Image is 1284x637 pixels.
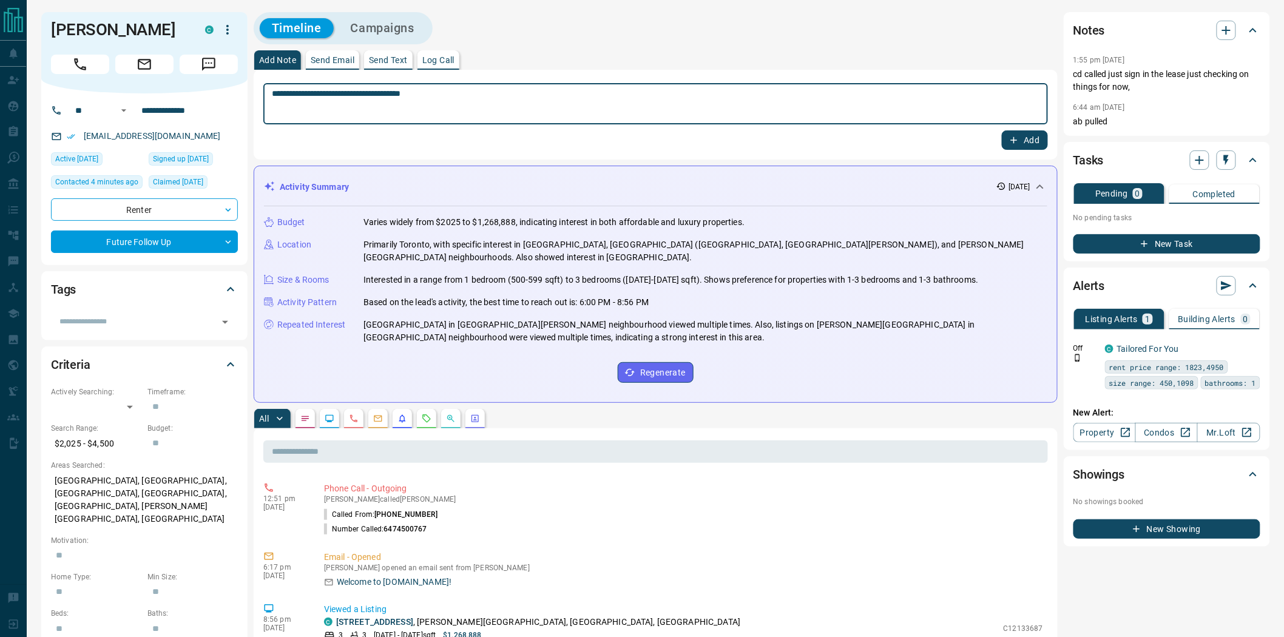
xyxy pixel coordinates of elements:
p: Listing Alerts [1086,315,1138,323]
div: condos.ca [1105,345,1113,353]
span: 6474500767 [384,525,427,533]
p: Areas Searched: [51,460,238,471]
div: condos.ca [324,618,333,626]
p: Motivation: [51,535,238,546]
p: [GEOGRAPHIC_DATA], [GEOGRAPHIC_DATA], [GEOGRAPHIC_DATA], [GEOGRAPHIC_DATA], [GEOGRAPHIC_DATA], [P... [51,471,238,529]
svg: Agent Actions [470,414,480,423]
span: size range: 450,1098 [1109,377,1194,389]
p: [DATE] [1009,181,1030,192]
svg: Opportunities [446,414,456,423]
svg: Notes [300,414,310,423]
p: Welcome to [DOMAIN_NAME]! [337,576,451,588]
span: Claimed [DATE] [153,176,203,188]
p: New Alert: [1073,406,1260,419]
h2: Tasks [1073,150,1104,170]
p: Send Email [311,56,354,64]
div: Alerts [1073,271,1260,300]
p: Viewed a Listing [324,603,1043,616]
svg: Emails [373,414,383,423]
h2: Alerts [1073,276,1105,295]
p: Add Note [259,56,296,64]
h2: Criteria [51,355,90,374]
button: Add [1002,130,1048,150]
div: Criteria [51,350,238,379]
p: Varies widely from $2025 to $1,268,888, indicating interest in both affordable and luxury propert... [363,216,745,229]
svg: Requests [422,414,431,423]
span: [PHONE_NUMBER] [374,510,438,519]
p: 1 [1145,315,1150,323]
p: 6:44 am [DATE] [1073,103,1125,112]
p: Primarily Toronto, with specific interest in [GEOGRAPHIC_DATA], [GEOGRAPHIC_DATA] ([GEOGRAPHIC_DA... [363,238,1047,264]
p: Repeated Interest [277,318,345,331]
p: Beds: [51,608,141,619]
a: Tailored For You [1117,344,1179,354]
button: New Task [1073,234,1260,254]
p: Location [277,238,311,251]
div: Tasks [1073,146,1260,175]
p: , [PERSON_NAME][GEOGRAPHIC_DATA], [GEOGRAPHIC_DATA], [GEOGRAPHIC_DATA] [336,616,740,629]
p: All [259,414,269,423]
div: Tags [51,275,238,304]
div: Activity Summary[DATE] [264,176,1047,198]
p: No showings booked [1073,496,1260,507]
h2: Tags [51,280,76,299]
p: Number Called: [324,524,427,534]
p: Activity Pattern [277,296,337,309]
button: Regenerate [618,362,694,383]
p: 0 [1135,189,1140,198]
div: Thu Jul 31 2025 [51,152,143,169]
a: Mr.Loft [1197,423,1260,442]
p: [PERSON_NAME] opened an email sent from [PERSON_NAME] [324,564,1043,572]
p: Min Size: [147,571,238,582]
p: 8:56 pm [263,615,306,624]
a: [STREET_ADDRESS] [336,617,413,627]
p: [PERSON_NAME] called [PERSON_NAME] [324,495,1043,504]
p: Actively Searching: [51,386,141,397]
p: Phone Call - Outgoing [324,482,1043,495]
p: Size & Rooms [277,274,329,286]
p: [DATE] [263,624,306,632]
p: Pending [1095,189,1128,198]
button: Open [117,103,131,118]
p: $2,025 - $4,500 [51,434,141,454]
div: Mon Aug 18 2025 [51,175,143,192]
svg: Listing Alerts [397,414,407,423]
span: Active [DATE] [55,153,98,165]
p: Email - Opened [324,551,1043,564]
svg: Push Notification Only [1073,354,1082,362]
p: [DATE] [263,571,306,580]
p: Log Call [422,56,454,64]
p: Budget [277,216,305,229]
p: ab pulled [1073,115,1260,128]
p: Send Text [369,56,408,64]
svg: Email Verified [67,132,75,141]
button: Open [217,314,234,331]
p: [GEOGRAPHIC_DATA] in [GEOGRAPHIC_DATA][PERSON_NAME] neighbourhood viewed multiple times. Also, li... [363,318,1047,344]
span: Contacted 4 minutes ago [55,176,138,188]
a: Property [1073,423,1136,442]
button: Campaigns [339,18,427,38]
div: Sat May 17 2025 [149,152,238,169]
p: Budget: [147,423,238,434]
p: Called From: [324,509,438,520]
p: Timeframe: [147,386,238,397]
div: condos.ca [205,25,214,34]
p: 1:55 pm [DATE] [1073,56,1125,64]
button: Timeline [260,18,334,38]
div: Future Follow Up [51,231,238,253]
p: Based on the lead's activity, the best time to reach out is: 6:00 PM - 8:56 PM [363,296,649,309]
span: rent price range: 1823,4950 [1109,361,1224,373]
p: 12:51 pm [263,494,306,503]
p: cd called just sign in the lease just checking on things for now, [1073,68,1260,93]
span: Email [115,55,174,74]
button: New Showing [1073,519,1260,539]
p: Off [1073,343,1098,354]
p: Activity Summary [280,181,349,194]
p: Interested in a range from 1 bedroom (500-599 sqft) to 3 bedrooms ([DATE]-[DATE] sqft). Shows pre... [363,274,979,286]
h2: Notes [1073,21,1105,40]
span: Message [180,55,238,74]
span: Signed up [DATE] [153,153,209,165]
p: C12133687 [1004,623,1043,634]
svg: Lead Browsing Activity [325,414,334,423]
div: Showings [1073,460,1260,489]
